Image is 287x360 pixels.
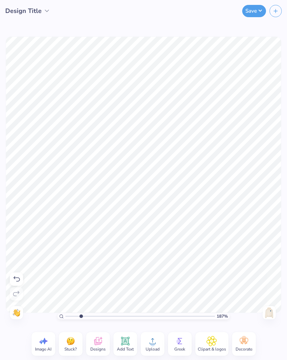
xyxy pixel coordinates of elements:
span: Designs [90,346,106,352]
span: Image AI [35,346,51,352]
span: Upload [146,346,160,352]
span: Clipart & logos [198,346,226,352]
span: Decorate [236,346,252,352]
span: Add Text [117,346,134,352]
img: Front [264,307,275,318]
span: Stuck? [64,346,77,352]
span: Design Title [5,6,42,16]
img: Stuck? [65,336,76,346]
span: Greek [174,346,185,352]
button: Save [242,5,266,17]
